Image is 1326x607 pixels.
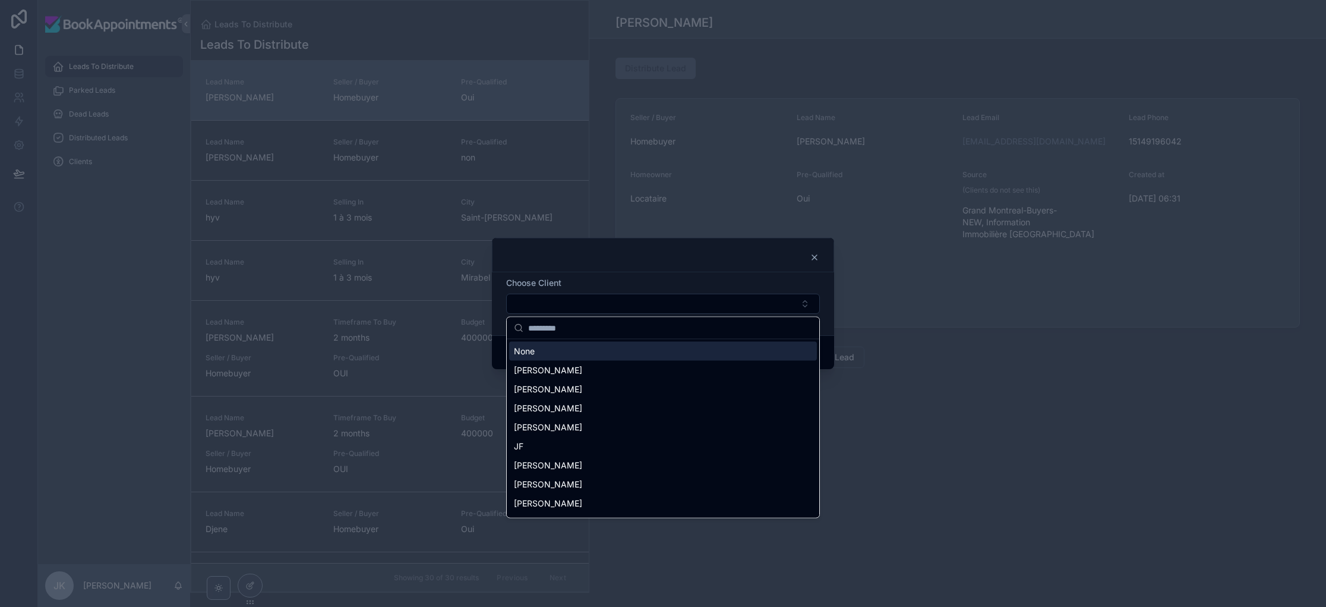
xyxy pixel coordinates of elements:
[514,422,582,433] span: [PERSON_NAME]
[509,342,817,361] div: None
[506,278,561,288] span: Choose Client
[506,294,820,314] button: Select Button
[507,339,819,518] div: Suggestions
[514,402,582,414] span: [PERSON_NAME]
[514,517,580,529] span: The Lead Source
[514,460,582,471] span: [PERSON_NAME]
[514,498,582,509] span: [PERSON_NAME]
[514,383,582,395] span: [PERSON_NAME]
[514,479,582,490] span: [PERSON_NAME]
[514,441,523,452] span: JF
[514,364,582,376] span: [PERSON_NAME]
